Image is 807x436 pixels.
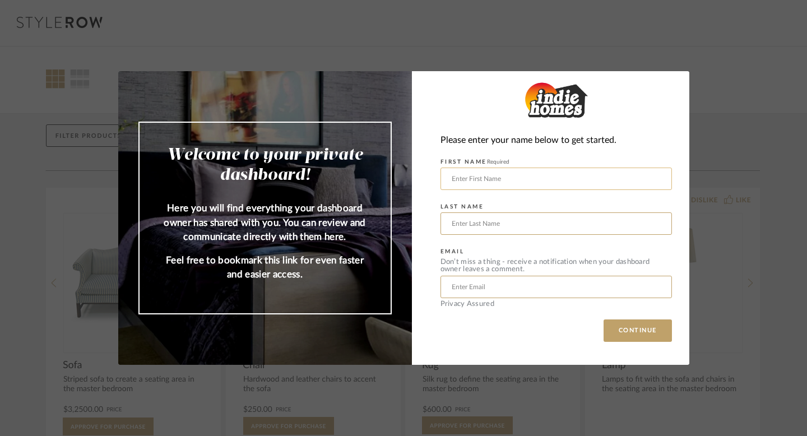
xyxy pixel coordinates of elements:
input: Enter Last Name [440,212,672,235]
label: EMAIL [440,248,465,255]
h2: Welcome to your private dashboard! [162,145,368,185]
label: FIRST NAME [440,159,509,165]
input: Enter First Name [440,168,672,190]
p: Here you will find everything your dashboard owner has shared with you. You can review and commun... [162,201,368,244]
div: Please enter your name below to get started. [440,133,672,148]
label: LAST NAME [440,203,484,210]
span: Required [487,159,509,165]
input: Enter Email [440,276,672,298]
button: CONTINUE [604,319,672,342]
div: Privacy Assured [440,300,672,308]
p: Feel free to bookmark this link for even faster and easier access. [162,253,368,282]
div: Don’t miss a thing - receive a notification when your dashboard owner leaves a comment. [440,258,672,273]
